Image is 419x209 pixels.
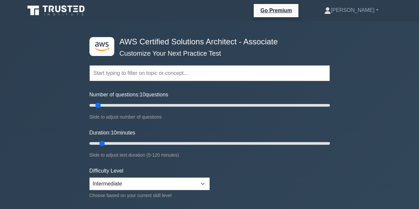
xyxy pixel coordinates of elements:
[89,151,330,159] div: Slide to adjust test duration (5-120 minutes)
[89,167,124,175] label: Difficulty Level
[111,130,117,135] span: 10
[308,4,394,17] a: [PERSON_NAME]
[89,91,168,99] label: Number of questions: questions
[89,113,330,121] div: Slide to adjust number of questions
[89,129,135,137] label: Duration: minutes
[89,65,330,81] input: Start typing to filter on topic or concept...
[140,92,146,97] span: 10
[256,6,296,15] a: Go Premium
[117,37,297,47] h4: AWS Certified Solutions Architect - Associate
[89,191,210,199] div: Choose based on your current skill level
